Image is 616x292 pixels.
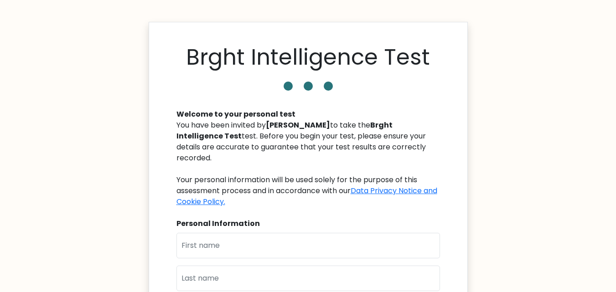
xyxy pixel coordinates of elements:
[176,233,440,258] input: First name
[176,266,440,291] input: Last name
[176,120,393,141] b: Brght Intelligence Test
[176,120,440,207] div: You have been invited by to take the test. Before you begin your test, please ensure your details...
[266,120,330,130] b: [PERSON_NAME]
[176,109,440,120] div: Welcome to your personal test
[186,44,430,71] h1: Brght Intelligence Test
[176,185,437,207] a: Data Privacy Notice and Cookie Policy.
[176,218,440,229] div: Personal Information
